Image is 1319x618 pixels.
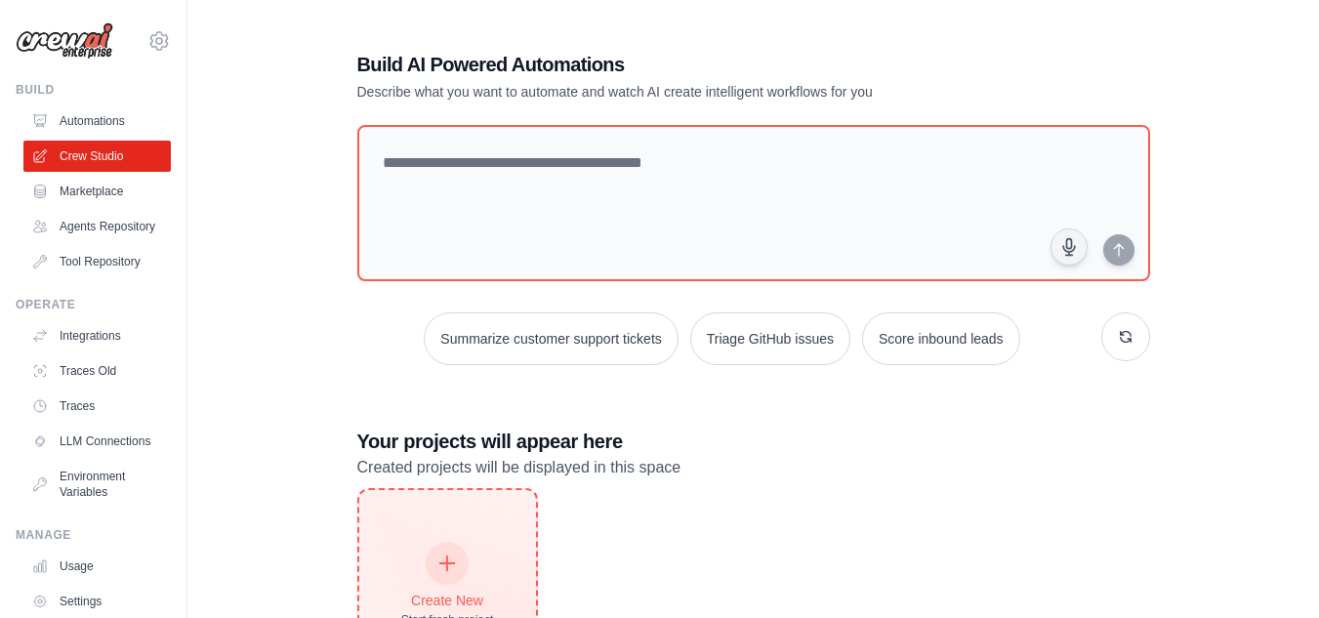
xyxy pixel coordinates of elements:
[23,211,171,242] a: Agents Repository
[23,391,171,422] a: Traces
[16,82,171,98] div: Build
[1051,228,1088,266] button: Click to speak your automation idea
[357,428,1150,455] h3: Your projects will appear here
[401,591,494,610] div: Create New
[23,320,171,351] a: Integrations
[23,551,171,582] a: Usage
[16,527,171,543] div: Manage
[23,141,171,172] a: Crew Studio
[1221,524,1319,618] iframe: Chat Widget
[23,426,171,457] a: LLM Connections
[23,586,171,617] a: Settings
[862,312,1020,365] button: Score inbound leads
[23,246,171,277] a: Tool Repository
[690,312,850,365] button: Triage GitHub issues
[23,461,171,508] a: Environment Variables
[1101,312,1150,361] button: Get new suggestions
[16,297,171,312] div: Operate
[16,22,113,60] img: Logo
[357,51,1013,78] h1: Build AI Powered Automations
[23,105,171,137] a: Automations
[424,312,678,365] button: Summarize customer support tickets
[357,82,1013,102] p: Describe what you want to automate and watch AI create intelligent workflows for you
[23,355,171,387] a: Traces Old
[357,455,1150,480] p: Created projects will be displayed in this space
[23,176,171,207] a: Marketplace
